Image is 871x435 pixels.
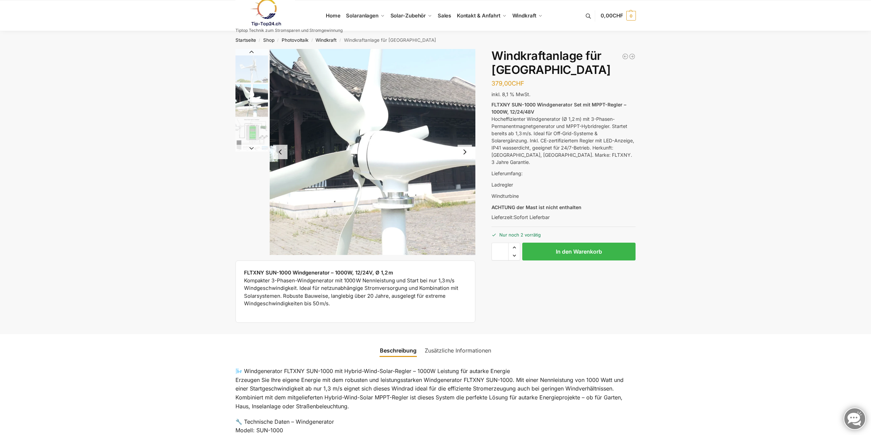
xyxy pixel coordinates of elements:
span: Windkraft [512,12,536,19]
span: Solaranlagen [346,12,379,19]
a: Startseite [235,37,256,43]
span: Sofort Lieferbar [514,214,550,220]
p: Kompakter 3-Phasen-Windgenerator mit 1000 W Nennleistung und Start bei nur 1,3 m/s Windgeschwindi... [244,269,467,308]
p: Ladregler [491,181,636,188]
a: Flexible Solarpanels (2×120 W) & SolarLaderegler [622,53,629,60]
a: Vertikal Windkraftwerk 2000 Watt [629,53,636,60]
span: Solar-Zubehör [390,12,426,19]
a: Windkraft [509,0,545,31]
input: Produktmenge [491,243,509,260]
p: 🌬️ Windgenerator FLTXNY SUN-1000 mit Hybrid-Wind-Solar-Regler – 1000W Leistung für autarke Energi... [235,367,636,411]
a: Photovoltaik [282,37,308,43]
img: Windrad für Balkon und Terrasse [235,49,268,82]
span: 0 [626,11,636,21]
a: Shop [263,37,274,43]
bdi: 379,00 [491,80,524,87]
span: / [256,38,263,43]
li: 2 / 3 [270,49,476,255]
img: Mini Wind Turbine [235,84,268,117]
span: CHF [512,80,524,87]
span: Lieferzeit: [491,214,550,220]
button: Previous slide [273,145,287,159]
span: / [274,38,282,43]
li: 1 / 3 [234,49,268,83]
span: / [336,38,344,43]
p: Windturbine [491,192,636,200]
li: 2 / 3 [234,83,268,117]
button: Next slide [235,145,268,152]
p: 🔧 Technische Daten – Windgenerator Modell: SUN-1000 [235,418,636,435]
a: Beschreibung [376,342,421,359]
span: Reduce quantity [509,251,520,260]
a: 0,00CHF 0 [601,5,636,26]
a: Solaranlagen [343,0,387,31]
p: Lieferumfang: [491,170,636,177]
a: Kontakt & Anfahrt [454,0,509,31]
strong: FLTXNY SUN-1000 Windgenerator Set mit MPPT-Regler – 1000W, 12/24/48V [491,102,626,115]
span: / [308,38,316,43]
p: Nur noch 2 vorrätig [491,227,636,239]
strong: FLTXNY SUN-1000 Windgenerator – 1000W, 12/24V, Ø 1,2 m [244,269,393,276]
button: Previous slide [235,49,268,55]
button: In den Warenkorb [522,243,636,260]
img: Beispiel Anschlussmöglickeit [235,118,268,151]
p: Hocheffizienter Windgenerator (Ø 1,2 m) mit 3-Phasen-Permanentmagnetgenerator und MPPT-Hybridregl... [491,101,636,166]
span: Sales [438,12,451,19]
span: Kontakt & Anfahrt [457,12,500,19]
a: Zusätzliche Informationen [421,342,495,359]
p: Tiptop Technik zum Stromsparen und Stromgewinnung [235,28,343,33]
img: Mini Wind Turbine [270,49,476,255]
strong: ACHTUNG der Mast ist nicht enthalten [491,204,581,210]
span: Increase quantity [509,243,520,252]
a: Windkraft [316,37,336,43]
span: CHF [613,12,623,19]
nav: Breadcrumb [223,31,648,49]
a: Sales [435,0,454,31]
button: Next slide [458,145,472,159]
li: 3 / 3 [234,117,268,152]
span: 0,00 [601,12,623,19]
span: inkl. 8,1 % MwSt. [491,91,530,97]
h1: Windkraftanlage für [GEOGRAPHIC_DATA] [491,49,636,77]
a: Solar-Zubehör [387,0,435,31]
